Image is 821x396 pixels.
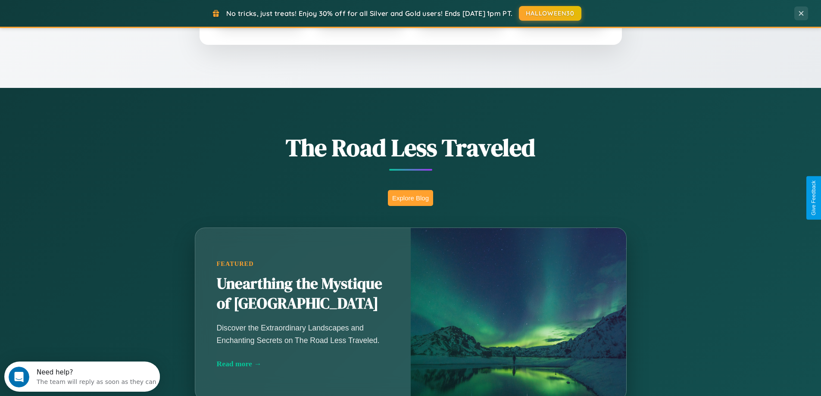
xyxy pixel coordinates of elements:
div: Read more → [217,359,389,368]
button: HALLOWEEN30 [519,6,581,21]
h1: The Road Less Traveled [152,131,669,164]
h2: Unearthing the Mystique of [GEOGRAPHIC_DATA] [217,274,389,314]
div: Need help? [32,7,152,14]
iframe: Intercom live chat [9,367,29,387]
button: Explore Blog [388,190,433,206]
div: Give Feedback [811,181,817,215]
div: The team will reply as soon as they can [32,14,152,23]
p: Discover the Extraordinary Landscapes and Enchanting Secrets on The Road Less Traveled. [217,322,389,346]
iframe: Intercom live chat discovery launcher [4,362,160,392]
span: No tricks, just treats! Enjoy 30% off for all Silver and Gold users! Ends [DATE] 1pm PT. [226,9,512,18]
div: Featured [217,260,389,268]
div: Open Intercom Messenger [3,3,160,27]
